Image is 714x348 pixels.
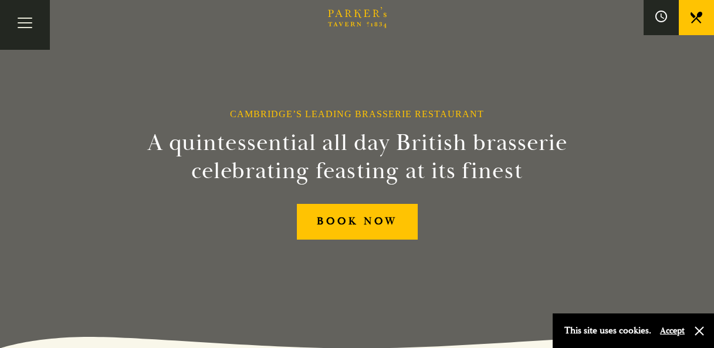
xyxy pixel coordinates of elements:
[90,129,625,185] h2: A quintessential all day British brasserie celebrating feasting at its finest
[564,322,651,339] p: This site uses cookies.
[660,325,685,336] button: Accept
[297,204,418,240] a: BOOK NOW
[230,108,484,120] h1: Cambridge’s Leading Brasserie Restaurant
[693,325,705,337] button: Close and accept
